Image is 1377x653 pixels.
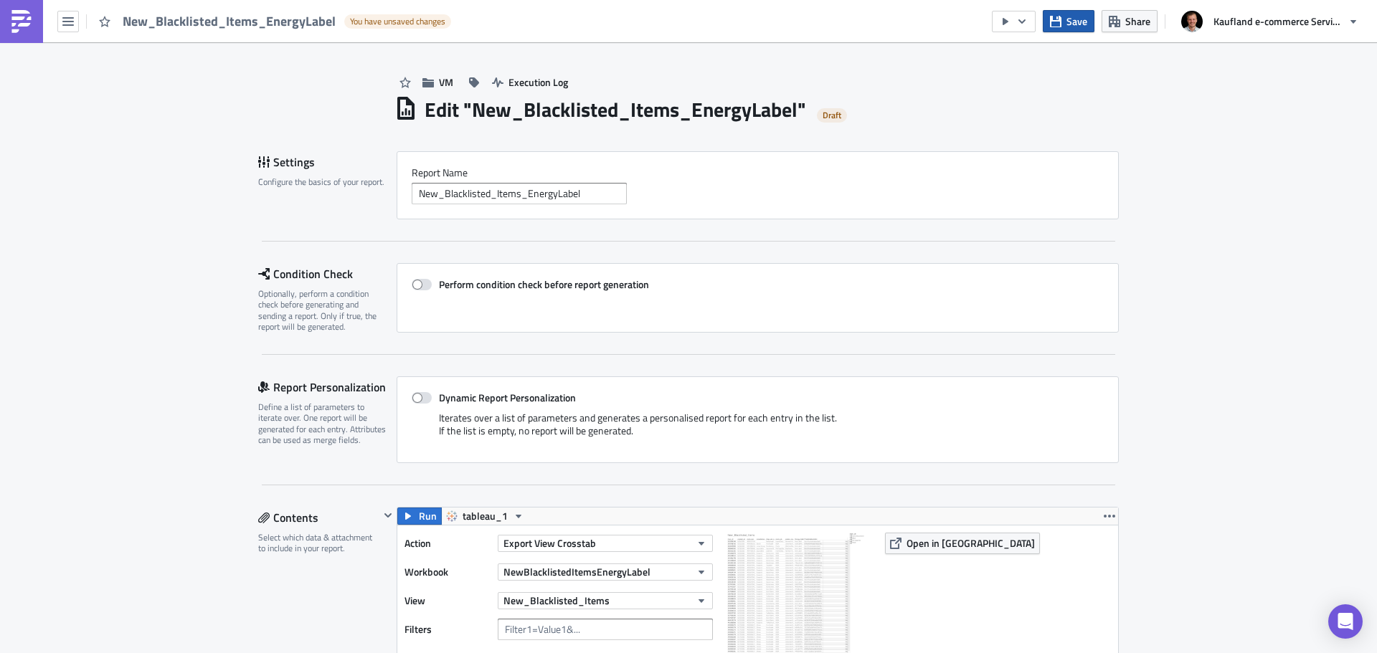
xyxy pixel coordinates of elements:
div: Select which data & attachment to include in your report. [258,532,379,554]
button: Share [1102,10,1158,32]
button: Save [1043,10,1094,32]
button: Execution Log [485,71,575,93]
button: NewBlacklistedItemsEnergyLabel [498,563,713,581]
strong: Dynamic Report Personalization [439,390,576,405]
input: Filter1=Value1&... [498,619,713,640]
p: attached you can find from the last 14 days which are based on their shop categories. [6,37,685,60]
label: Filters [404,619,491,640]
button: Open in [GEOGRAPHIC_DATA] [885,533,1040,554]
button: Run [397,507,442,525]
div: Configure the basics of your report. [258,176,387,187]
div: Iterates over a list of parameters and generates a personalised report for each entry in the list... [412,411,1104,448]
span: NewBlacklistedItemsEnergyLabel [503,564,650,579]
span: Run [419,507,437,525]
p: Dear VendorManagers, [6,6,685,17]
span: You have unsaved changes [350,16,445,27]
div: Condition Check [258,263,397,285]
span: tableau_1 [463,507,508,525]
body: Rich Text Area. Press ALT-0 for help. [6,6,685,119]
span: Open in [GEOGRAPHIC_DATA] [907,535,1035,550]
button: VM [415,71,460,93]
button: New_Blacklisted_Items [498,592,713,609]
label: Report Nam﻿e [412,166,1104,179]
em: TThis report is shared every [DATE] in the #ds-vendor-management channel. [6,108,348,119]
span: New_Blacklisted_Items_EnergyLabel [123,12,337,31]
label: View [404,590,491,611]
label: Workbook [404,561,491,583]
span: Export View Crosstab [503,535,596,550]
strong: blacklisted due to mandatory Energy Labels [336,37,546,49]
span: Execution Log [508,75,568,90]
button: Kaufland e-commerce Services GmbH & Co. KG [1173,6,1366,37]
strong: newly created items [101,37,197,49]
span: Draft [823,110,841,121]
div: Define a list of parameters to iterate over. One report will be generated for each entry. Attribu... [258,401,387,446]
span: Kaufland e-commerce Services GmbH & Co. KG [1213,14,1343,29]
button: Hide content [379,507,397,524]
span: New_Blacklisted_Items [503,593,610,608]
span: Save [1066,14,1087,29]
label: Action [404,533,491,554]
div: Open Intercom Messenger [1328,604,1363,639]
button: Export View Crosstab [498,535,713,552]
div: Optionally, perform a condition check before generating and sending a report. Only if true, the r... [258,288,387,333]
div: Report Personalization [258,376,397,398]
span: VM [439,75,453,90]
p: If you see any items that are important to you, please ask the vendor to upload the Energy Label ... [6,65,685,87]
h1: Edit " New_Blacklisted_Items_EnergyLabel " [425,97,806,123]
strong: Perform condition check before report generation [439,277,649,292]
div: Contents [258,507,379,528]
img: PushMetrics [10,10,33,33]
div: Settings [258,151,397,173]
span: Share [1125,14,1150,29]
button: tableau_1 [441,507,529,525]
img: Avatar [1180,9,1204,34]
